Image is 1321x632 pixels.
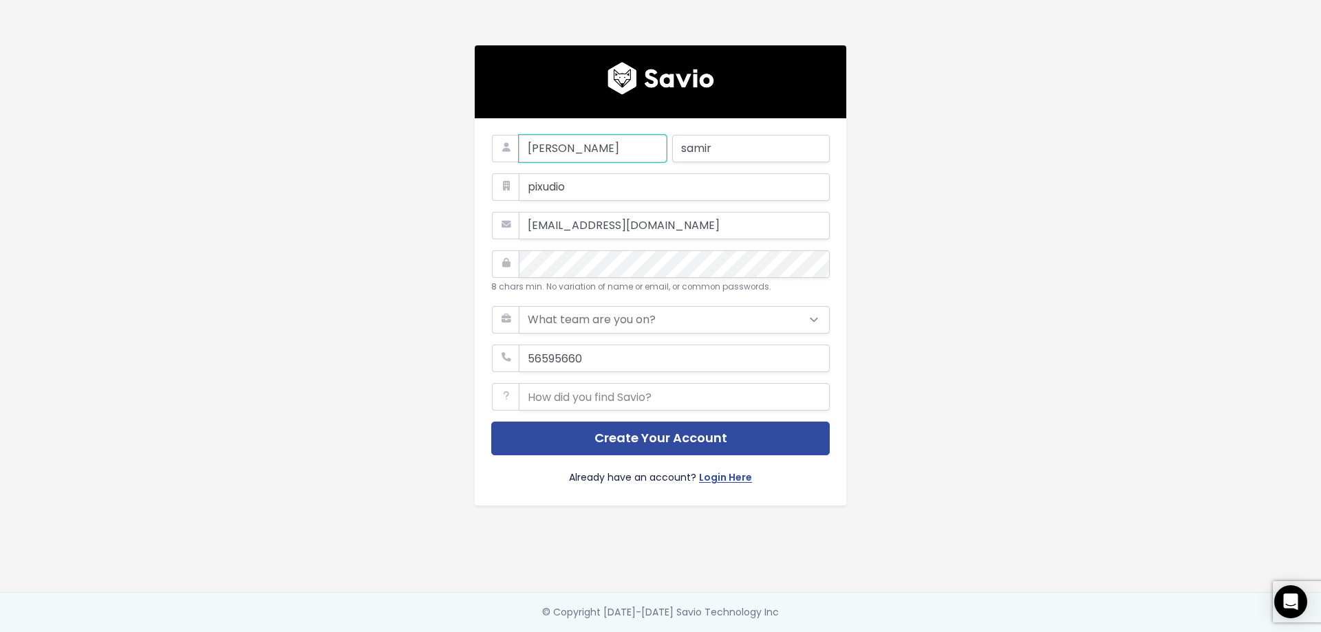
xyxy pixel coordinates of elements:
[519,212,830,239] input: Work Email Address
[519,135,667,162] input: First Name
[491,455,830,489] div: Already have an account?
[519,173,830,201] input: Company
[491,422,830,455] button: Create Your Account
[542,604,779,621] div: © Copyright [DATE]-[DATE] Savio Technology Inc
[1274,585,1307,618] div: Open Intercom Messenger
[519,383,830,411] input: How did you find Savio?
[491,281,771,292] small: 8 chars min. No variation of name or email, or common passwords.
[672,135,830,162] input: Last Name
[608,62,714,95] img: logo600x187.a314fd40982d.png
[519,345,830,372] input: Your phone number
[699,469,752,489] a: Login Here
